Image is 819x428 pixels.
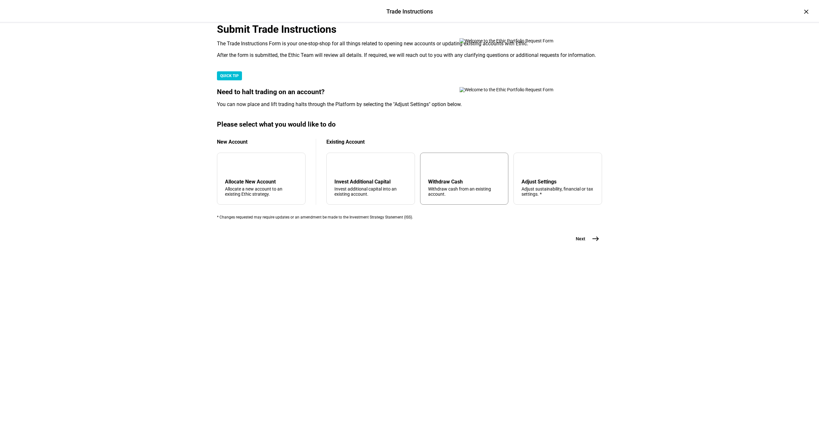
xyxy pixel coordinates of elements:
div: Invest Additional Capital [334,179,407,185]
div: Trade Instructions [386,7,433,16]
img: Welcome to the Ethic Portfolio Request Form [460,38,575,43]
div: Withdraw Cash [428,179,501,185]
div: Allocate New Account [225,179,297,185]
div: Withdraw cash from an existing account. [428,186,501,197]
mat-icon: add [226,162,234,170]
div: Submit Trade Instructions [217,23,602,35]
img: Welcome to the Ethic Portfolio Request Form [460,87,575,92]
button: Next [568,232,602,245]
div: You can now place and lift trading halts through the Platform by selecting the "Adjust Settings" ... [217,101,602,108]
div: QUICK TIP [217,71,242,80]
div: × [801,6,811,17]
div: Existing Account [326,139,602,145]
div: Please select what you would like to do [217,120,602,129]
div: Need to halt trading on an account? [217,88,602,96]
div: The Trade Instructions Form is your one-stop-shop for all things related to opening new accounts ... [217,40,602,47]
div: After the form is submitted, the Ethic Team will review all details. If required, we will reach o... [217,52,602,58]
div: Adjust Settings [522,179,594,185]
div: Invest additional capital into an existing account. [334,186,407,197]
span: Next [576,236,585,242]
mat-icon: arrow_upward [429,162,437,170]
mat-icon: east [592,235,599,243]
div: * Changes requested may require updates or an amendment be made to the Investment Strategy Statem... [217,215,602,219]
div: Allocate a new account to an existing Ethic strategy. [225,186,297,197]
mat-icon: tune [522,161,532,171]
div: Adjust sustainability, financial or tax settings. * [522,186,594,197]
div: New Account [217,139,306,145]
mat-icon: arrow_downward [336,162,343,170]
